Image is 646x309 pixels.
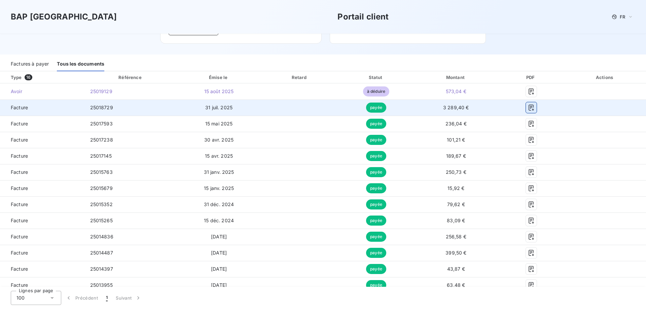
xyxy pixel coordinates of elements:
[366,103,386,113] span: payée
[5,266,79,272] span: Facture
[7,74,83,81] div: Type
[112,291,146,305] button: Suivant
[90,88,112,94] span: 25019129
[90,121,113,126] span: 25017593
[446,234,466,239] span: 256,58 €
[102,291,112,305] button: 1
[5,153,79,159] span: Facture
[90,185,113,191] span: 25015679
[90,137,113,143] span: 25017238
[211,234,227,239] span: [DATE]
[205,121,233,126] span: 15 mai 2025
[204,201,234,207] span: 31 déc. 2024
[447,218,465,223] span: 83,09 €
[337,11,389,23] h3: Portail client
[90,201,113,207] span: 25015352
[366,280,386,290] span: payée
[340,74,413,81] div: Statut
[25,74,32,80] span: 16
[366,216,386,226] span: payée
[446,153,466,159] span: 189,67 €
[366,248,386,258] span: payée
[566,74,645,81] div: Actions
[620,14,625,20] span: FR
[262,74,337,81] div: Retard
[5,169,79,176] span: Facture
[90,234,113,239] span: 25014836
[5,217,79,224] span: Facture
[90,169,113,175] span: 25015763
[204,185,234,191] span: 15 janv. 2025
[61,291,102,305] button: Précédent
[415,74,497,81] div: Montant
[106,295,108,301] span: 1
[447,282,465,288] span: 63,48 €
[366,264,386,274] span: payée
[447,201,465,207] span: 79,62 €
[204,137,234,143] span: 30 avr. 2025
[11,57,49,71] div: Factures à payer
[90,153,112,159] span: 25017145
[211,250,227,256] span: [DATE]
[204,88,234,94] span: 15 août 2025
[57,57,104,71] div: Tous les documents
[366,232,386,242] span: payée
[366,167,386,177] span: payée
[5,137,79,143] span: Facture
[366,135,386,145] span: payée
[90,282,113,288] span: 25013955
[5,104,79,111] span: Facture
[447,137,465,143] span: 101,21 €
[16,295,25,301] span: 100
[499,74,563,81] div: PDF
[5,88,79,95] span: Avoir
[443,105,469,110] span: 3 289,40 €
[211,282,227,288] span: [DATE]
[366,183,386,193] span: payée
[90,250,113,256] span: 25014487
[205,153,233,159] span: 15 avr. 2025
[90,105,113,110] span: 25018729
[5,249,79,256] span: Facture
[118,75,141,80] div: Référence
[366,199,386,209] span: payée
[5,185,79,192] span: Facture
[5,120,79,127] span: Facture
[447,185,464,191] span: 15,92 €
[445,121,467,126] span: 236,04 €
[90,266,113,272] span: 25014397
[446,169,466,175] span: 250,73 €
[363,86,389,96] span: à déduire
[5,201,79,208] span: Facture
[205,105,232,110] span: 31 juil. 2025
[211,266,227,272] span: [DATE]
[178,74,259,81] div: Émise le
[90,218,113,223] span: 25015265
[366,151,386,161] span: payée
[11,11,117,23] h3: BAP [GEOGRAPHIC_DATA]
[447,266,465,272] span: 43,87 €
[5,233,79,240] span: Facture
[445,250,466,256] span: 399,50 €
[204,169,234,175] span: 31 janv. 2025
[5,282,79,288] span: Facture
[366,119,386,129] span: payée
[204,218,234,223] span: 15 déc. 2024
[446,88,466,94] span: 573,04 €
